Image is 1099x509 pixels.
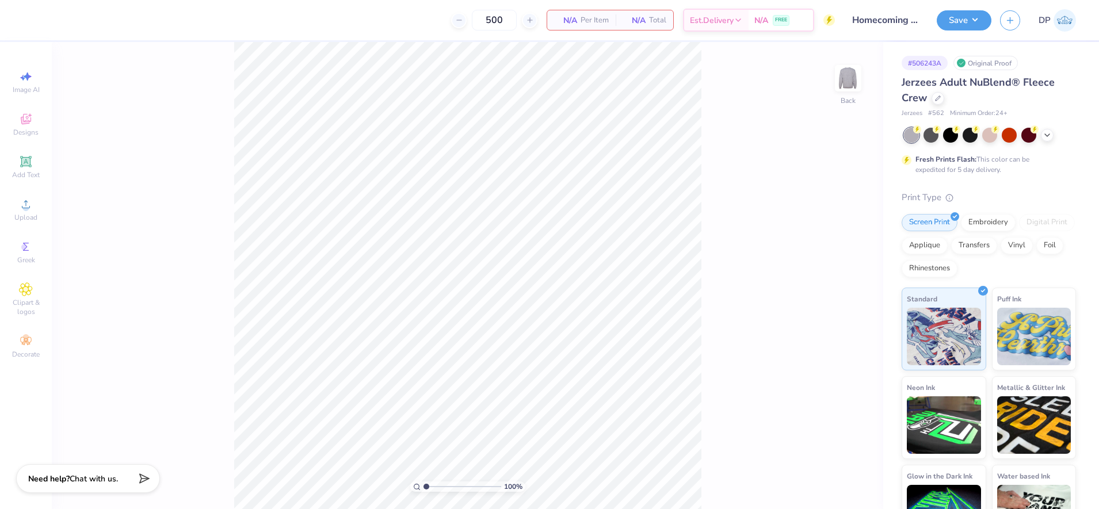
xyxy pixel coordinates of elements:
[1054,9,1076,32] img: Darlene Padilla
[623,14,646,26] span: N/A
[554,14,577,26] span: N/A
[961,214,1016,231] div: Embroidery
[1039,9,1076,32] a: DP
[1019,214,1075,231] div: Digital Print
[754,14,768,26] span: N/A
[1001,237,1033,254] div: Vinyl
[907,470,972,482] span: Glow in the Dark Ink
[844,9,928,32] input: Untitled Design
[907,396,981,454] img: Neon Ink
[915,155,976,164] strong: Fresh Prints Flash:
[581,14,609,26] span: Per Item
[902,237,948,254] div: Applique
[928,109,944,118] span: # 562
[17,255,35,265] span: Greek
[937,10,991,30] button: Save
[12,170,40,179] span: Add Text
[13,128,39,137] span: Designs
[649,14,666,26] span: Total
[953,56,1018,70] div: Original Proof
[12,350,40,359] span: Decorate
[472,10,517,30] input: – –
[951,237,997,254] div: Transfers
[902,260,957,277] div: Rhinestones
[837,67,860,90] img: Back
[1036,237,1063,254] div: Foil
[504,481,522,492] span: 100 %
[950,109,1008,118] span: Minimum Order: 24 +
[902,214,957,231] div: Screen Print
[690,14,734,26] span: Est. Delivery
[997,308,1071,365] img: Puff Ink
[14,213,37,222] span: Upload
[902,56,948,70] div: # 506243A
[907,308,981,365] img: Standard
[6,298,46,316] span: Clipart & logos
[907,293,937,305] span: Standard
[841,95,856,106] div: Back
[775,16,787,24] span: FREE
[70,473,118,484] span: Chat with us.
[902,191,1076,204] div: Print Type
[907,381,935,393] span: Neon Ink
[997,396,1071,454] img: Metallic & Glitter Ink
[997,470,1050,482] span: Water based Ink
[915,154,1057,175] div: This color can be expedited for 5 day delivery.
[1039,14,1051,27] span: DP
[902,75,1055,105] span: Jerzees Adult NuBlend® Fleece Crew
[997,381,1065,393] span: Metallic & Glitter Ink
[13,85,40,94] span: Image AI
[28,473,70,484] strong: Need help?
[902,109,922,118] span: Jerzees
[997,293,1021,305] span: Puff Ink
